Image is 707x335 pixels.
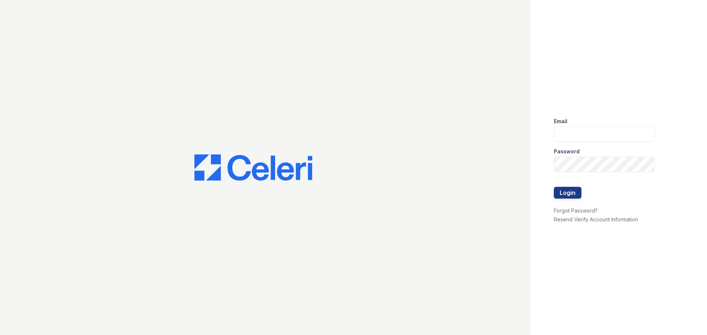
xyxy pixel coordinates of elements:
[554,207,598,214] a: Forgot Password?
[554,216,638,222] a: Resend Verify Account Information
[554,148,580,155] label: Password
[554,187,581,199] button: Login
[554,118,567,125] label: Email
[194,154,312,181] img: CE_Logo_Blue-a8612792a0a2168367f1c8372b55b34899dd931a85d93a1a3d3e32e68fde9ad4.png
